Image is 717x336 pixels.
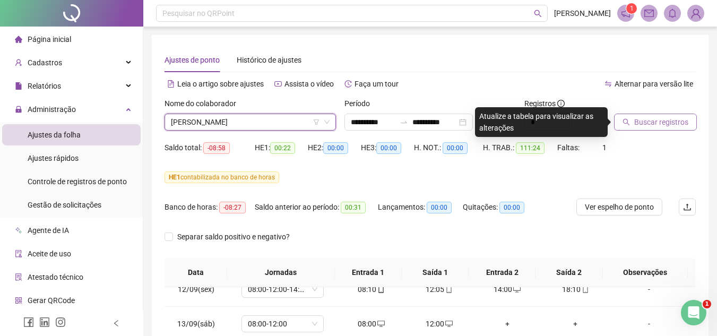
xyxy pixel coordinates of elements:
span: 08:00-12:00-14:00-18:00 [248,281,317,297]
span: solution [15,273,22,281]
span: Separar saldo positivo e negativo? [173,231,294,243]
div: 14:00 [482,283,533,295]
span: 00:00 [443,142,468,154]
span: Gestão de solicitações [28,201,101,209]
span: audit [15,250,22,257]
th: Entrada 2 [469,258,535,287]
div: HE 3: [361,142,414,154]
span: search [623,118,630,126]
span: Agente de IA [28,226,69,235]
span: linkedin [39,317,50,328]
span: facebook [23,317,34,328]
span: lock [15,106,22,113]
span: Gerar QRCode [28,296,75,305]
span: mail [644,8,654,18]
span: home [15,36,22,43]
button: Buscar registros [614,114,697,131]
button: Ver espelho de ponto [576,199,662,216]
span: Relatórios [28,82,61,90]
th: Observações [603,258,688,287]
span: down [324,119,330,125]
span: file-text [167,80,175,88]
span: 08:00-12:00 [248,316,317,332]
span: Registros [524,98,565,109]
div: HE 2: [308,142,361,154]
span: JONATHAN SANTOS LIMA MENDES [171,114,330,130]
th: Saída 2 [535,258,602,287]
span: -08:27 [219,202,246,213]
span: Assista o vídeo [284,80,334,88]
div: 12:00 [414,318,465,330]
label: Nome do colaborador [165,98,243,109]
div: Saldo total: [165,142,255,154]
span: [PERSON_NAME] [554,7,611,19]
div: Saldo anterior ao período: [255,201,378,213]
label: Período [344,98,377,109]
span: Alternar para versão lite [615,80,693,88]
span: Controle de registros de ponto [28,177,127,186]
div: H. NOT.: [414,142,483,154]
span: Faça um tour [355,80,399,88]
span: instagram [55,317,66,328]
span: user-add [15,59,22,66]
span: Ver espelho de ponto [585,201,654,213]
span: 00:00 [427,202,452,213]
span: 13/09(sáb) [177,320,215,328]
div: 18:10 [550,283,601,295]
span: 00:31 [341,202,366,213]
span: Administração [28,105,76,114]
img: 86586 [688,5,704,21]
span: 00:00 [323,142,348,154]
span: swap-right [400,118,408,126]
span: 00:00 [376,142,401,154]
div: 08:00 [346,318,397,330]
span: 1 [630,5,634,12]
span: desktop [512,286,521,293]
span: bell [668,8,677,18]
div: H. TRAB.: [483,142,557,154]
div: 08:10 [346,283,397,295]
span: qrcode [15,297,22,304]
iframe: Intercom live chat [681,300,706,325]
span: Aceite de uso [28,249,71,258]
div: HE 1: [255,142,308,154]
th: Saída 1 [402,258,469,287]
span: history [344,80,352,88]
span: Ajustes de ponto [165,56,220,64]
span: mobile [444,286,453,293]
div: Quitações: [463,201,537,213]
span: notification [621,8,630,18]
span: 00:22 [270,142,295,154]
span: filter [313,119,319,125]
th: Jornadas [227,258,335,287]
span: Página inicial [28,35,71,44]
span: Observações [611,266,679,278]
span: Leia o artigo sobre ajustes [177,80,264,88]
span: HE 1 [169,174,180,181]
span: 111:24 [516,142,545,154]
div: Atualize a tabela para visualizar as alterações [475,107,608,137]
span: info-circle [557,100,565,107]
span: desktop [444,320,453,328]
div: Lançamentos: [378,201,463,213]
span: 1 [703,300,711,308]
span: 00:00 [499,202,524,213]
span: Atestado técnico [28,273,83,281]
span: to [400,118,408,126]
sup: 1 [626,3,637,14]
div: - [618,283,680,295]
span: -08:58 [203,142,230,154]
div: + [482,318,533,330]
span: desktop [376,320,385,328]
span: mobile [581,286,589,293]
th: Data [165,258,227,287]
span: search [534,10,542,18]
span: file [15,82,22,90]
span: upload [683,203,692,211]
span: Ajustes rápidos [28,154,79,162]
span: youtube [274,80,282,88]
span: Buscar registros [634,116,688,128]
span: Faltas: [557,143,581,152]
span: Cadastros [28,58,62,67]
div: - [618,318,680,330]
